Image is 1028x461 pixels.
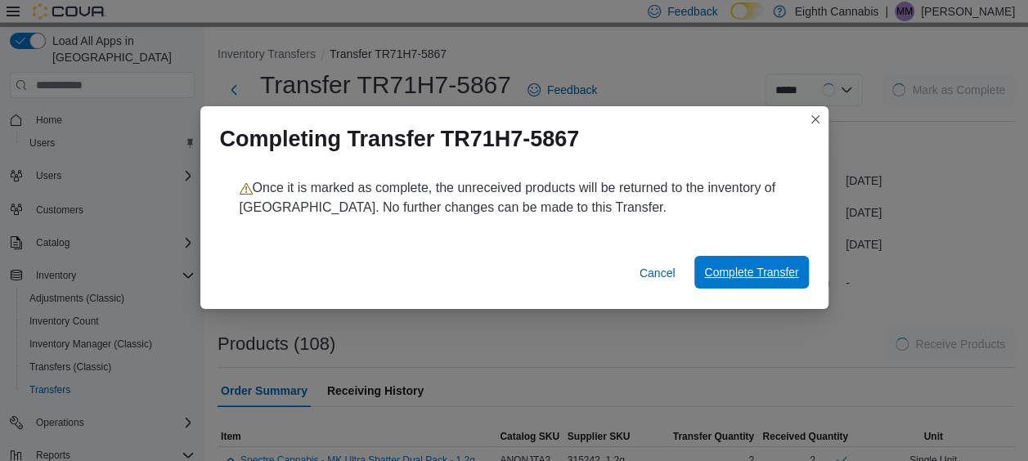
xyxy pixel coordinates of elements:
button: Complete Transfer [694,256,808,289]
span: Complete Transfer [704,264,798,280]
span: Cancel [640,265,676,281]
h1: Completing Transfer TR71H7-5867 [220,126,580,152]
button: Closes this modal window [806,110,825,129]
button: Cancel [633,257,682,289]
p: Once it is marked as complete, the unreceived products will be returned to the inventory of [GEOG... [240,178,789,217]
